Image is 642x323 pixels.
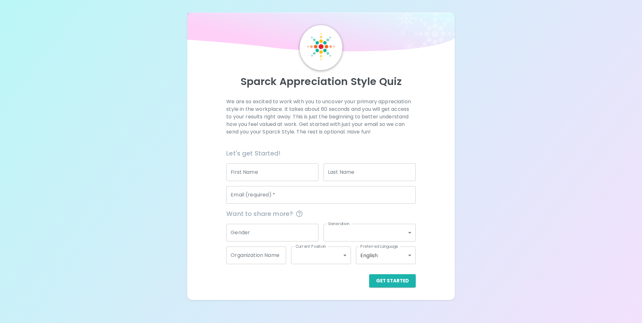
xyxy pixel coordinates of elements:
img: wave [187,13,455,55]
img: Sparck Logo [307,33,335,60]
label: Current Position [296,244,326,249]
label: Generation [328,221,350,226]
h6: Let's get Started! [226,148,416,158]
svg: This information is completely confidential and only used for aggregated appreciation studies at ... [296,210,303,218]
button: Get Started [369,274,416,287]
span: Want to share more? [226,209,416,219]
div: English [356,246,416,264]
label: Preferred Language [360,244,398,249]
p: Sparck Appreciation Style Quiz [195,75,447,88]
p: We are so excited to work with you to uncover your primary appreciation style in the workplace. I... [226,98,416,136]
